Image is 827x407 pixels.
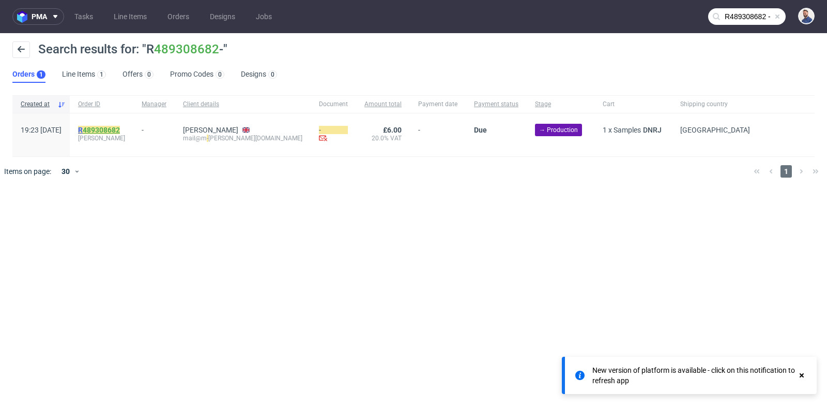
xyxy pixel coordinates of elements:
[142,100,166,109] span: Manager
[170,66,224,83] a: Promo Codes0
[55,164,74,179] div: 30
[614,126,641,134] span: Samples
[364,134,402,142] span: 20.0% VAT
[207,135,208,142] mark: -
[204,8,241,25] a: Designs
[39,71,43,78] div: 1
[78,126,122,134] a: R489308682
[539,125,578,135] span: → Production
[418,100,457,109] span: Payment date
[592,365,797,386] div: New version of platform is available - click on this notification to refresh app
[161,8,195,25] a: Orders
[218,71,222,78] div: 0
[154,42,219,56] a: 489308682
[100,71,103,78] div: 1
[319,126,348,134] mark: -
[603,100,664,109] span: Cart
[474,100,518,109] span: Payment status
[38,42,227,56] span: Search results for: "R -"
[474,126,487,134] span: Due
[32,13,47,20] span: pma
[680,126,750,134] span: [GEOGRAPHIC_DATA]
[17,11,32,23] img: logo
[418,126,457,144] span: -
[183,134,302,142] div: mail@m [PERSON_NAME][DOMAIN_NAME]
[78,134,125,142] span: [PERSON_NAME]
[319,100,348,109] span: Document
[383,126,402,134] span: £6.00
[799,9,814,23] img: Michał Rachański
[68,8,99,25] a: Tasks
[250,8,278,25] a: Jobs
[108,8,153,25] a: Line Items
[62,66,106,83] a: Line Items1
[680,100,750,109] span: Shipping country
[142,122,166,134] div: -
[21,100,53,109] span: Created at
[183,100,302,109] span: Client details
[122,66,154,83] a: Offers0
[241,66,277,83] a: Designs0
[780,165,792,178] span: 1
[603,126,664,134] div: x
[21,126,62,134] span: 19:23 [DATE]
[183,126,238,134] a: [PERSON_NAME]
[12,8,64,25] button: pma
[603,126,607,134] span: 1
[535,100,586,109] span: Stage
[147,71,151,78] div: 0
[4,166,51,177] span: Items on page:
[83,126,120,134] a: 489308682
[364,100,402,109] span: Amount total
[12,66,45,83] a: Orders1
[271,71,274,78] div: 0
[641,126,664,134] a: DNRJ
[78,100,125,109] span: Order ID
[78,126,120,134] mark: R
